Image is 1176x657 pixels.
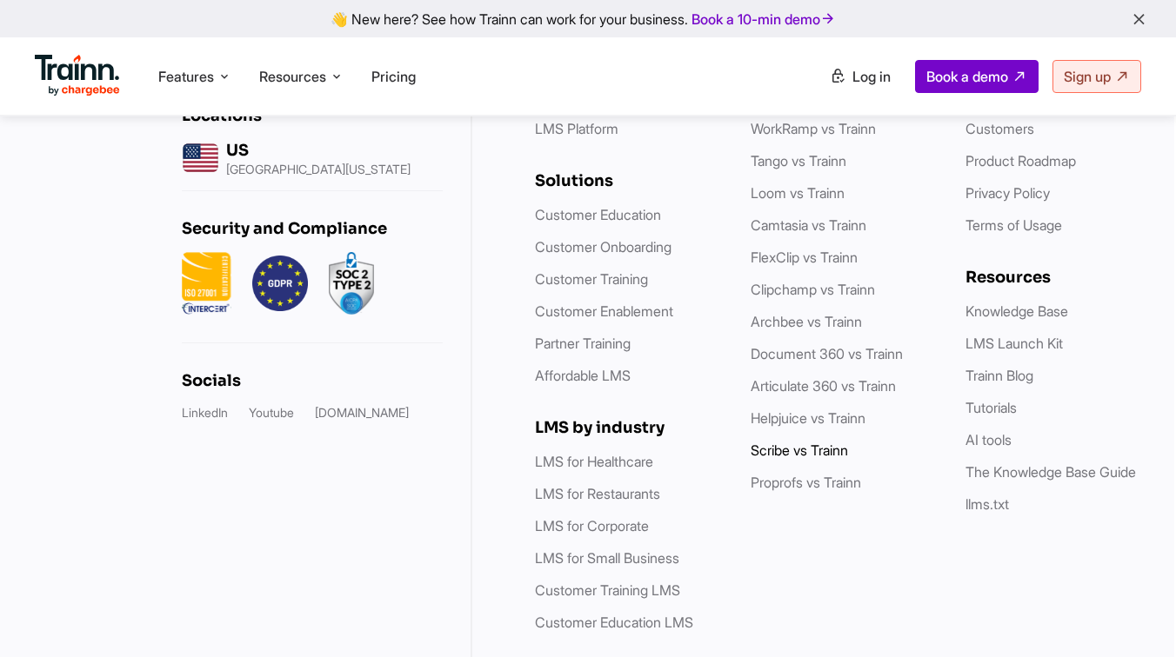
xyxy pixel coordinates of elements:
a: Customer Education [535,206,661,223]
a: Proprofs vs Trainn [751,474,861,491]
a: Clipchamp vs Trainn [751,281,875,298]
span: Resources [259,67,326,86]
span: Log in [852,68,891,85]
a: Trainn Blog [966,367,1033,384]
a: Tutorials [966,399,1017,416]
a: LMS for Small Business [535,549,679,567]
a: Articulate 360 vs Trainn [751,377,896,395]
a: LMS Launch Kit [966,335,1063,352]
a: AI tools [966,431,1012,448]
a: Book a demo [915,60,1039,93]
a: Knowledge Base [966,302,1068,320]
a: Camtasia vs Trainn [751,216,866,234]
a: LMS for Corporate [535,517,649,534]
img: Trainn Logo [35,55,120,96]
p: [GEOGRAPHIC_DATA][US_STATE] [226,163,411,176]
div: US [226,141,411,160]
a: Sign up [1052,60,1141,93]
a: Youtube [249,404,294,421]
a: llms.txt [966,495,1009,513]
a: Book a 10-min demo [688,7,839,31]
a: Affordable LMS [535,367,631,384]
a: Tango vs Trainn [751,152,846,169]
a: Partner Training [535,335,631,352]
span: Features [158,67,214,86]
a: Customer Training [535,270,648,288]
a: Customer Enablement [535,302,673,320]
a: Pricing [371,68,416,85]
a: Product Roadmap [966,152,1076,169]
a: Archbee vs Trainn [751,313,862,330]
a: Scribe vs Trainn [751,441,848,459]
a: LMS Platform [535,120,618,137]
a: Terms of Usage [966,216,1062,234]
a: LinkedIn [182,404,228,421]
a: The Knowledge Base Guide [966,463,1136,481]
a: Document 360 vs Trainn [751,345,903,362]
div: Solutions [535,171,716,190]
span: Book a demo [926,68,1008,85]
a: Privacy Policy [966,184,1050,202]
a: Loom vs Trainn [751,184,845,202]
div: Resources [966,268,1146,287]
img: ISO [182,252,231,315]
div: Security and Compliance [182,219,443,238]
a: FlexClip vs Trainn [751,249,858,266]
div: 👋 New here? See how Trainn can work for your business. [10,10,1166,27]
a: Helpjuice vs Trainn [751,409,865,427]
span: Sign up [1064,68,1111,85]
a: Log in [819,61,901,92]
img: GDPR.png [252,252,308,315]
a: [DOMAIN_NAME] [315,404,409,421]
img: soc2 [329,252,374,315]
a: Customer Education LMS [535,614,693,631]
a: LMS for Restaurants [535,485,660,502]
div: LMS by industry [535,418,716,437]
a: Customer Training LMS [535,581,680,599]
a: Customer Onboarding [535,238,672,255]
img: us headquarters [182,139,219,176]
a: LMS for Healthcare [535,453,653,470]
a: Customers [966,120,1034,137]
div: Socials [182,371,443,390]
iframe: Chat Widget [1089,574,1176,657]
a: WorkRamp vs Trainn [751,120,876,137]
